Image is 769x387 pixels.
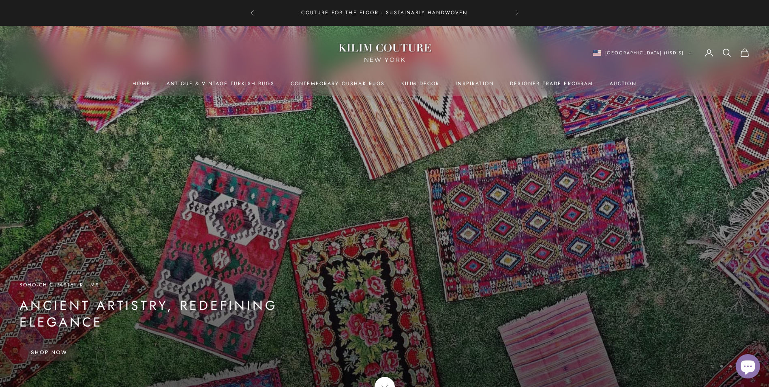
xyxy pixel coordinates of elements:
[19,344,79,361] a: Shop Now
[510,80,593,88] a: Designer Trade Program
[133,80,150,88] a: Home
[593,48,750,58] nav: Secondary navigation
[19,281,336,289] p: Boho-Chic Pastel Kilims
[19,297,336,331] p: Ancient Artistry, Redefining Elegance
[456,80,494,88] a: Inspiration
[19,80,750,88] nav: Primary navigation
[733,354,763,381] inbox-online-store-chat: Shopify online store chat
[610,80,636,88] a: Auction
[401,80,440,88] summary: Kilim Decor
[291,80,385,88] a: Contemporary Oushak Rugs
[605,49,684,56] span: [GEOGRAPHIC_DATA] (USD $)
[593,50,601,56] img: United States
[301,9,467,17] p: Couture for the Floor · Sustainably Handwoven
[593,49,692,56] button: Change country or currency
[167,80,274,88] a: Antique & Vintage Turkish Rugs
